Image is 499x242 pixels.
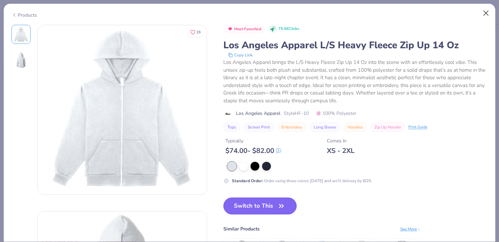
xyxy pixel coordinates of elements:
[284,110,309,117] span: Style HF-10
[13,26,29,42] img: Front
[225,137,281,144] div: Typically
[224,25,265,34] button: Badge Button
[13,52,29,68] img: Back
[277,122,306,132] button: Embroidery
[223,39,488,52] div: Los Angeles Apparel L/S Heavy Fleece Zip Up 14 Oz
[187,27,204,37] button: Like
[327,137,354,144] div: Comes In
[234,27,261,31] span: Most Favorited
[223,122,240,132] button: Tops
[197,31,201,34] span: 23
[223,197,297,214] button: Switch to This
[408,124,427,130] div: Print Guide
[316,110,356,117] span: 100% Polyester
[232,178,263,184] strong: Standard Order :
[370,122,405,132] button: Zip Up Hoodie
[278,26,299,32] span: 75.6K Clicks
[12,12,37,19] div: Products
[327,146,354,155] div: XS - 2XL
[38,25,207,194] img: Front
[226,52,255,58] button: copy to clipboard
[344,122,367,132] button: Hoodies
[244,122,274,132] button: Screen Print
[225,146,281,155] div: $ 74.00 - $ 82.00
[310,122,340,132] button: Long Sleeve
[227,26,233,32] img: Most Favorited sort
[223,58,488,104] div: Los Angeles Apparel brings the L/S Heavy Fleece Zip Up 14 Oz into the scene with an effortlessly ...
[400,226,421,232] div: See More
[223,111,233,117] img: brand logo
[236,110,280,117] span: Los Angeles Apparel
[480,7,493,20] button: Close
[232,178,372,184] div: Order using these colors [DATE] and we’ll delivery by 8/25.
[223,225,260,232] div: Similar Products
